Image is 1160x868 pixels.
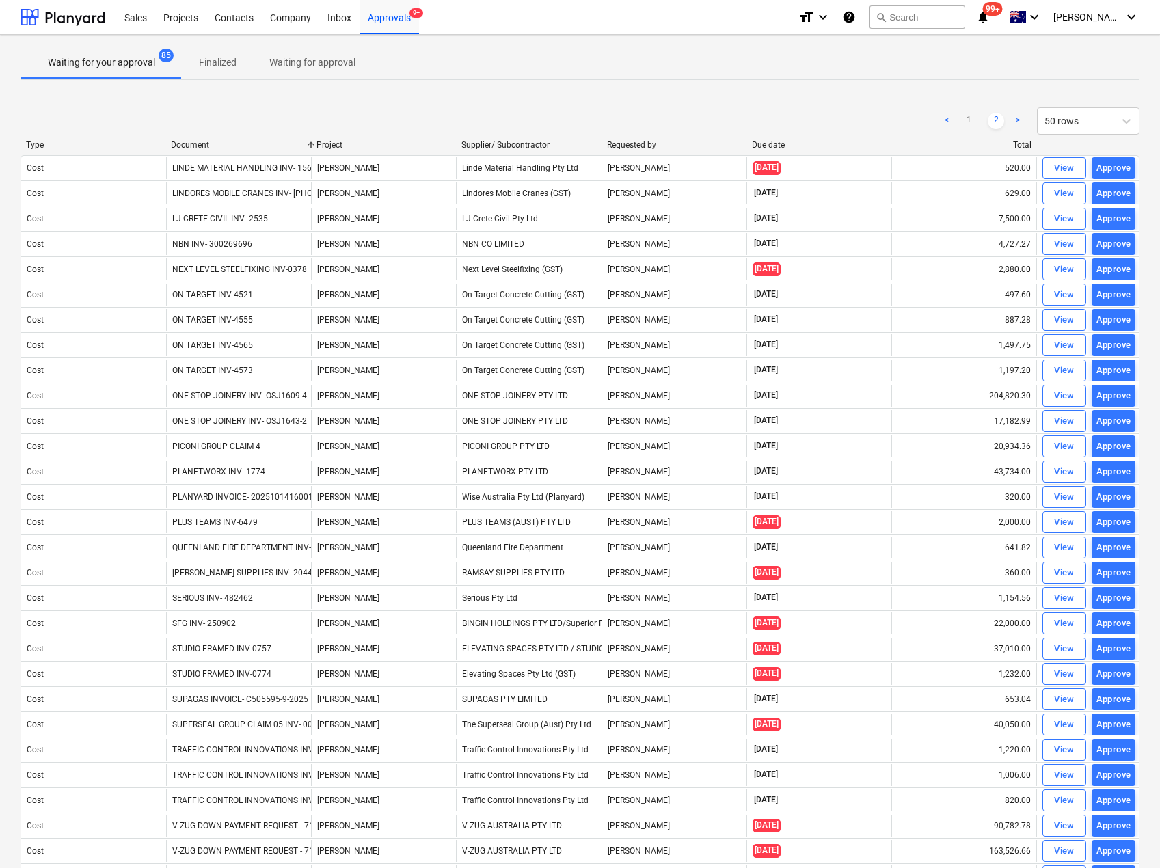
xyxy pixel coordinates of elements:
[172,239,252,249] div: NBN INV- 300269696
[456,537,601,558] div: Queenland Fire Department
[891,511,1036,533] div: 2,000.00
[317,391,379,401] span: Della Rosa
[607,140,741,150] div: Requested by
[753,213,779,224] span: [DATE]
[456,258,601,280] div: Next Level Steelfixing (GST)
[317,265,379,274] span: Della Rosa
[1054,793,1075,809] div: View
[1096,338,1131,353] div: Approve
[317,189,379,198] span: Della Rosa
[1096,666,1131,682] div: Approve
[1054,717,1075,733] div: View
[1054,363,1075,379] div: View
[1042,233,1086,255] button: View
[602,815,746,837] div: [PERSON_NAME]
[409,8,423,18] span: 9+
[1054,565,1075,581] div: View
[27,543,44,552] div: Cost
[1042,182,1086,204] button: View
[1092,208,1135,230] button: Approve
[317,543,379,552] span: Della Rosa
[1096,793,1131,809] div: Approve
[1096,591,1131,606] div: Approve
[1092,309,1135,331] button: Approve
[1042,486,1086,508] button: View
[753,262,781,275] span: [DATE]
[1092,486,1135,508] button: Approve
[1054,768,1075,783] div: View
[172,163,331,173] div: LINDE MATERIAL HANDLING INV- 1560667
[891,157,1036,179] div: 520.00
[456,638,601,660] div: ELEVATING SPACES PTY LTD / STUDIO FRAMED
[317,568,379,578] span: Della Rosa
[172,442,260,451] div: PICONI GROUP CLAIM 4
[602,385,746,407] div: [PERSON_NAME]
[898,140,1031,150] div: Total
[27,593,44,603] div: Cost
[891,840,1036,862] div: 163,526.66
[1096,565,1131,581] div: Approve
[1054,742,1075,758] div: View
[1042,663,1086,685] button: View
[891,435,1036,457] div: 20,934.36
[891,638,1036,660] div: 37,010.00
[456,663,601,685] div: Elevating Spaces Pty Ltd (GST)
[1054,591,1075,606] div: View
[1092,764,1135,786] button: Approve
[456,309,601,331] div: On Target Concrete Cutting (GST)
[172,366,253,375] div: ON TARGET INV-4573
[456,410,601,432] div: ONE STOP JOINERY PTY LTD
[1054,666,1075,682] div: View
[815,9,831,25] i: keyboard_arrow_down
[1092,789,1135,811] button: Approve
[602,587,746,609] div: [PERSON_NAME]
[876,12,887,23] span: search
[456,334,601,356] div: On Target Concrete Cutting (GST)
[602,486,746,508] div: [PERSON_NAME]
[1092,802,1160,868] iframe: Chat Widget
[456,739,601,761] div: Traffic Control Innovations Pty Ltd
[317,492,379,502] span: Della Rosa
[1054,616,1075,632] div: View
[172,214,268,223] div: LJ CRETE CIVIL INV- 2535
[1092,612,1135,634] button: Approve
[1096,742,1131,758] div: Approve
[1042,562,1086,584] button: View
[1054,489,1075,505] div: View
[27,467,44,476] div: Cost
[753,566,781,579] span: [DATE]
[456,360,601,381] div: On Target Concrete Cutting (GST)
[27,340,44,350] div: Cost
[602,461,746,483] div: [PERSON_NAME]
[456,562,601,584] div: RAMSAY SUPPLIES PTY LTD
[27,416,44,426] div: Cost
[753,592,779,603] span: [DATE]
[27,517,44,527] div: Cost
[317,517,379,527] span: Della Rosa
[456,688,601,710] div: SUPAGAS PTY LIMITED
[1092,638,1135,660] button: Approve
[456,840,601,862] div: V-ZUG AUSTRALIA PTY LTD
[891,537,1036,558] div: 641.82
[456,208,601,230] div: LJ Crete Civil Pty Ltd
[1096,413,1131,429] div: Approve
[939,113,955,129] a: Previous page
[172,543,361,552] div: QUEENLAND FIRE DEPARTMENT INV- 6000192475
[983,2,1003,16] span: 99+
[1096,616,1131,632] div: Approve
[1092,739,1135,761] button: Approve
[891,562,1036,584] div: 360.00
[1096,464,1131,480] div: Approve
[317,214,379,223] span: Della Rosa
[891,360,1036,381] div: 1,197.20
[27,265,44,274] div: Cost
[988,113,1004,129] a: Page 2 is your current page
[602,182,746,204] div: [PERSON_NAME]
[753,465,779,477] span: [DATE]
[1042,258,1086,280] button: View
[172,340,253,350] div: ON TARGET INV-4565
[317,366,379,375] span: Della Rosa
[171,140,305,150] div: Document
[602,157,746,179] div: [PERSON_NAME]
[602,435,746,457] div: [PERSON_NAME]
